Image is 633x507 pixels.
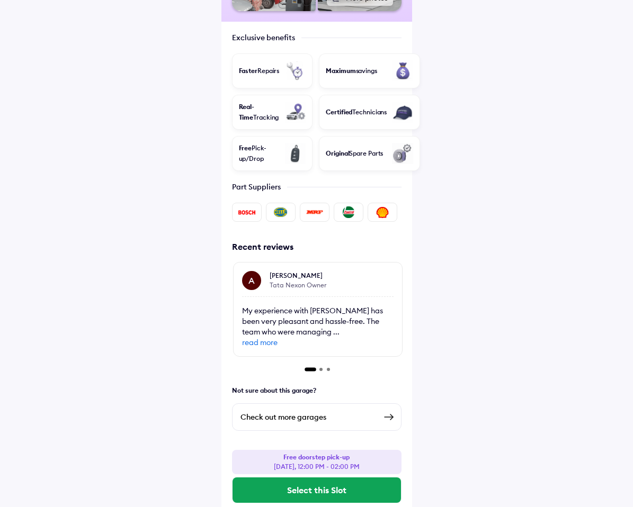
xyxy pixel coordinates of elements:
div: Technicians [326,107,387,117]
div: Check out more garages [240,411,376,423]
div: Pick-up/Drop [239,143,280,164]
strong: Faster [239,67,257,75]
div: Tata Nexon Owner [270,280,326,290]
span: read more [242,337,394,348]
div: Spare Parts [326,148,383,159]
div: Recent reviews [232,241,404,252]
div: Repairs [239,66,280,76]
strong: Maximum [326,67,355,75]
div: [DATE], 12:00 PM - 02:00 PM [274,452,360,472]
div: savings [326,66,377,76]
div: Tracking [239,102,280,123]
strong: Certified [326,108,352,116]
strong: Free doorstep pick-up [283,453,350,461]
strong: Free [239,144,252,152]
div: A [248,274,255,287]
button: Select this Slot [233,477,401,503]
strong: Real-Time [239,103,255,121]
strong: Original [326,149,349,157]
div: Exclusive benefits [232,32,295,43]
div: [PERSON_NAME] [270,271,326,280]
span: My experience with [PERSON_NAME] has been very pleasant and hassle-free. The team who were managi... [242,306,394,348]
div: Part Suppliers [232,182,281,192]
div: Not sure about this garage? [221,382,412,399]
